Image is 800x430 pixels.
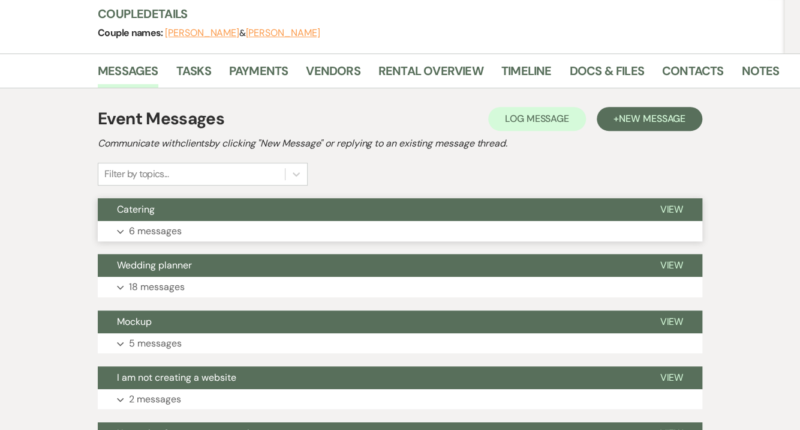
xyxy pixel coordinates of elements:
a: Contacts [662,61,724,88]
p: 5 messages [129,336,182,351]
div: Filter by topics... [104,167,169,181]
button: View [640,310,702,333]
h3: Couple Details [98,5,769,22]
button: 2 messages [98,389,702,410]
a: Notes [741,61,779,88]
span: Catering [117,203,155,216]
span: View [660,259,683,271]
button: +New Message [597,107,702,131]
span: View [660,203,683,216]
button: [PERSON_NAME] [245,28,320,38]
button: 6 messages [98,221,702,241]
a: Timeline [501,61,552,88]
h1: Event Messages [98,106,224,132]
button: Log Message [488,107,586,131]
a: Rental Overview [378,61,483,88]
button: [PERSON_NAME] [165,28,239,38]
h2: Communicate with clients by clicking "New Message" or replying to an existing message thread. [98,136,702,151]
button: Catering [98,198,640,221]
button: View [640,198,702,221]
span: View [660,315,683,328]
span: New Message [619,112,685,125]
p: 2 messages [129,392,181,407]
a: Payments [229,61,288,88]
p: 6 messages [129,223,182,239]
button: 18 messages [98,277,702,297]
button: 5 messages [98,333,702,354]
button: View [640,254,702,277]
span: I am not creating a website [117,371,236,384]
p: 18 messages [129,279,185,295]
a: Messages [98,61,158,88]
button: Wedding planner [98,254,640,277]
span: Log Message [505,112,569,125]
button: View [640,366,702,389]
span: Mockup [117,315,152,328]
button: I am not creating a website [98,366,640,389]
span: & [165,27,320,39]
span: Couple names: [98,26,165,39]
button: Mockup [98,310,640,333]
span: View [660,371,683,384]
a: Tasks [176,61,211,88]
a: Docs & Files [569,61,643,88]
span: Wedding planner [117,259,192,271]
a: Vendors [306,61,360,88]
